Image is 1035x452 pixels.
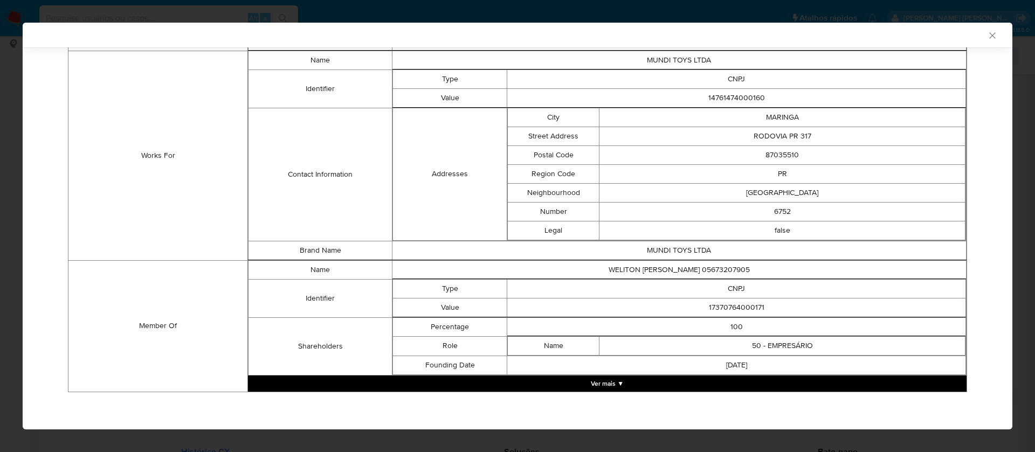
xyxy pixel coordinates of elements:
td: 14761474000160 [507,88,966,107]
td: [GEOGRAPHIC_DATA] [599,183,965,202]
td: 6752 [599,202,965,221]
td: Name [249,260,392,279]
td: Value [392,88,507,107]
td: Brand Name [249,241,392,260]
td: 50 - EMPRESÁRIO [599,336,965,355]
td: Region Code [508,164,599,183]
td: MARINGA [599,108,965,127]
td: false [599,221,965,240]
td: Name [508,336,599,355]
td: Works For [68,51,248,260]
td: RODOVIA PR 317 [599,127,965,145]
td: PR [599,164,965,183]
td: Legal [508,221,599,240]
td: Type [392,69,507,88]
button: Expand array [248,375,967,392]
td: 17370764000171 [507,298,966,317]
td: Name [249,51,392,69]
div: closure-recommendation-modal [23,23,1012,429]
td: CNPJ [507,69,966,88]
td: Shareholders [249,317,392,375]
td: Type [392,279,507,298]
td: Member Of [68,260,248,392]
td: Contact Information [249,108,392,241]
td: Identifier [249,69,392,108]
td: CNPJ [507,279,966,298]
td: Role [392,336,507,356]
td: Street Address [508,127,599,145]
td: Addresses [392,108,507,240]
td: Number [508,202,599,221]
td: MUNDI TOYS LTDA [392,51,966,69]
td: WELITON [PERSON_NAME] 05673207905 [392,260,966,279]
td: Neighbourhood [508,183,599,202]
td: 100 [507,317,966,336]
td: Identifier [249,279,392,317]
td: Percentage [392,317,507,336]
td: Value [392,298,507,317]
td: MUNDI TOYS LTDA [392,241,966,260]
td: Founding Date [392,356,507,374]
button: Fechar a janela [987,30,997,40]
td: Postal Code [508,145,599,164]
td: [DATE] [507,356,966,374]
td: City [508,108,599,127]
td: 87035510 [599,145,965,164]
